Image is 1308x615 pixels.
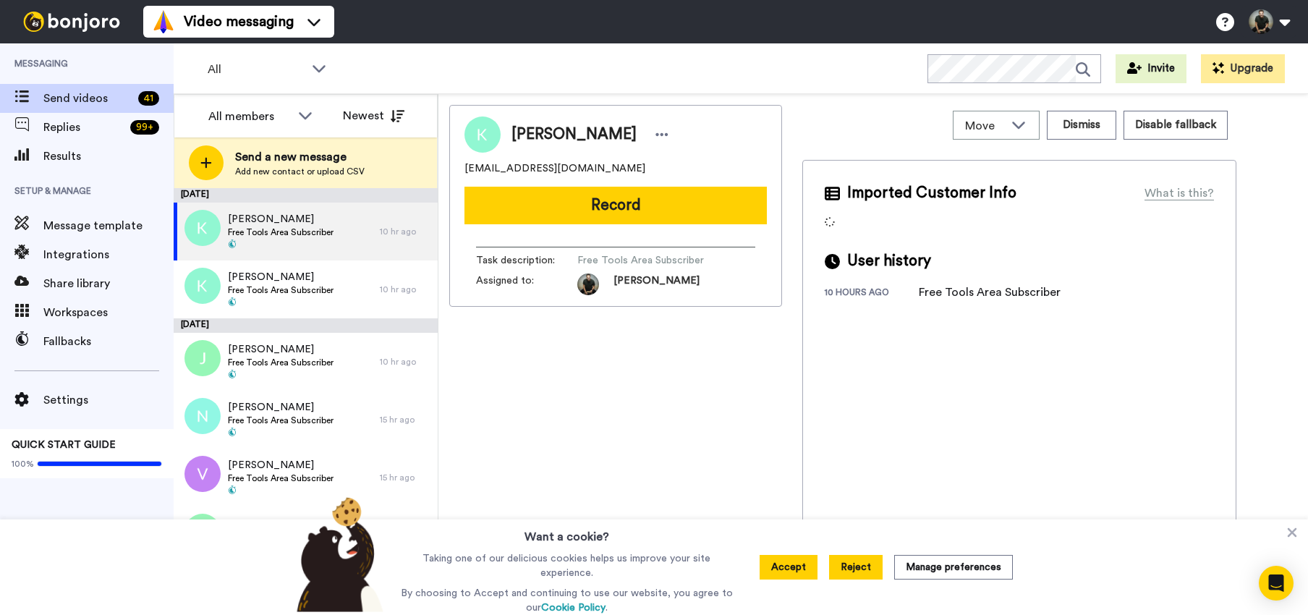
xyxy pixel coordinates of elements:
div: 15 hr ago [380,414,430,425]
img: n.png [184,398,221,434]
span: Add new contact or upload CSV [235,166,365,177]
button: Manage preferences [894,555,1013,580]
div: [DATE] [174,188,438,203]
span: Task description : [476,253,577,268]
span: Results [43,148,174,165]
div: What is this? [1144,184,1214,202]
span: [PERSON_NAME] [228,270,334,284]
span: Fallbacks [43,333,174,350]
h3: Want a cookie? [525,519,609,546]
span: Free Tools Area Subscriber [228,472,334,484]
div: 10 hr ago [380,284,430,295]
span: [PERSON_NAME] [613,273,700,295]
img: vm-color.svg [152,10,175,33]
span: Send a new message [235,148,365,166]
span: Free Tools Area Subscriber [228,357,334,368]
span: Free Tools Area Subscriber [228,415,334,426]
img: k.png [184,210,221,246]
p: By choosing to Accept and continuing to use our website, you agree to our . [397,586,736,615]
span: Free Tools Area Subscriber [228,284,334,296]
span: Message template [43,217,174,234]
img: j.png [184,340,221,376]
div: 10 hours ago [825,287,919,301]
span: [EMAIL_ADDRESS][DOMAIN_NAME] [464,161,645,176]
img: k.png [184,268,221,304]
span: All [208,61,305,78]
span: 100% [12,458,34,470]
button: Reject [829,555,883,580]
span: Integrations [43,246,174,263]
div: 10 hr ago [380,356,430,368]
span: Video messaging [184,12,294,32]
button: Accept [760,555,817,580]
div: 41 [138,91,159,106]
button: Newest [332,101,415,130]
span: Share library [43,275,174,292]
div: Free Tools Area Subscriber [919,284,1061,301]
img: bear-with-cookie.png [284,496,391,612]
button: Dismiss [1047,111,1116,140]
span: Workspaces [43,304,174,321]
span: Imported Customer Info [847,182,1016,204]
img: dbb43e74-4438-4751-bed8-fc882dc9d16e-1616669848.jpg [577,273,599,295]
button: Record [464,187,767,224]
span: Assigned to: [476,273,577,295]
img: bj-logo-header-white.svg [17,12,126,32]
div: 99 + [130,120,159,135]
button: Invite [1116,54,1186,83]
span: [PERSON_NAME] [511,124,637,145]
div: Open Intercom Messenger [1259,566,1294,601]
span: Free Tools Area Subscriber [228,226,334,238]
a: Cookie Policy [541,603,606,613]
span: Move [965,117,1004,135]
div: 10 hr ago [380,226,430,237]
div: 15 hr ago [380,472,430,483]
img: v.png [184,456,221,492]
span: Send videos [43,90,132,107]
img: Image of Kevin [464,116,501,153]
span: [PERSON_NAME] [228,212,334,226]
img: j.png [184,514,221,550]
span: Replies [43,119,124,136]
span: [PERSON_NAME] [228,342,334,357]
span: QUICK START GUIDE [12,440,116,450]
span: [PERSON_NAME] [228,400,334,415]
span: Free Tools Area Subscriber [577,253,715,268]
span: Settings [43,391,174,409]
div: All members [208,108,291,125]
button: Upgrade [1201,54,1285,83]
p: Taking one of our delicious cookies helps us improve your site experience. [397,551,736,580]
div: [DATE] [174,318,438,333]
span: User history [847,250,931,272]
span: [PERSON_NAME] [228,458,334,472]
button: Disable fallback [1124,111,1228,140]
